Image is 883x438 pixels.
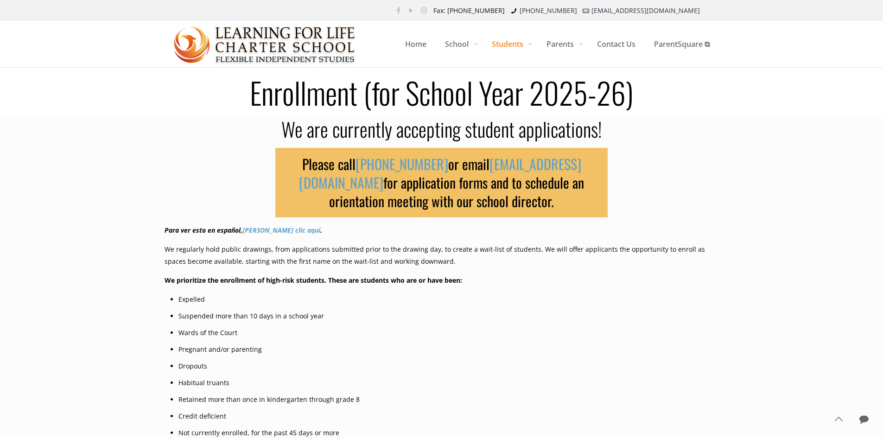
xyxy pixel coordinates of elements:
[645,30,719,58] span: ParentSquare ⧉
[645,21,719,67] a: ParentSquare ⧉
[178,343,719,355] li: Pregnant and/or parenting
[394,6,404,15] a: Facebook icon
[165,226,322,235] em: Para ver esto en español, .
[178,293,719,305] li: Expelled
[436,30,483,58] span: School
[829,409,848,429] a: Back to top icon
[483,30,537,58] span: Students
[165,243,719,267] p: We regularly hold public drawings, from applications submitted prior to the drawing day, to creat...
[178,377,719,389] li: Habitual truants
[396,30,436,58] span: Home
[242,226,320,235] a: [PERSON_NAME] clic aquí
[588,21,645,67] a: Contact Us
[165,276,462,285] b: We prioritize the enrollment of high-risk students. These are students who are or have been:
[178,327,719,339] li: Wards of the Court
[419,6,429,15] a: Instagram icon
[509,6,519,15] i: phone
[483,21,537,67] a: Students
[178,410,719,422] li: Credit deficient
[407,6,416,15] a: YouTube icon
[159,77,724,107] h1: Enrollment (for School Year 2025-26)
[436,21,483,67] a: School
[174,21,356,68] img: Enrollment (for School Year 2025-26)
[396,21,436,67] a: Home
[356,153,448,174] a: [PHONE_NUMBER]
[537,21,588,67] a: Parents
[582,6,591,15] i: mail
[591,6,700,15] a: [EMAIL_ADDRESS][DOMAIN_NAME]
[299,153,581,193] a: [EMAIL_ADDRESS][DOMAIN_NAME]
[174,21,356,67] a: Learning for Life Charter School
[588,30,645,58] span: Contact Us
[178,394,719,406] li: Retained more than once in kindergarten through grade 8
[520,6,577,15] a: [PHONE_NUMBER]
[537,30,588,58] span: Parents
[165,117,719,141] h2: We are currently accepting student applications!
[178,360,719,372] li: Dropouts
[178,310,719,322] li: Suspended more than 10 days in a school year
[275,148,608,217] h3: Please call or email for application forms and to schedule an orientation meeting with our school...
